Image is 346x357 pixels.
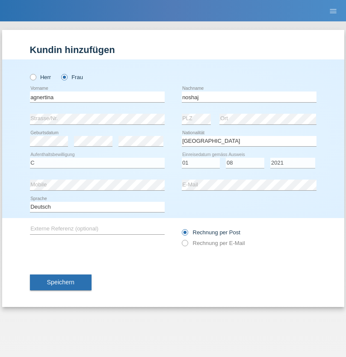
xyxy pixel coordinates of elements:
[61,74,67,80] input: Frau
[30,274,92,291] button: Speichern
[182,240,245,246] label: Rechnung per E-Mail
[30,74,51,80] label: Herr
[182,229,187,240] input: Rechnung per Post
[61,74,83,80] label: Frau
[182,240,187,251] input: Rechnung per E-Mail
[325,8,342,13] a: menu
[30,44,316,55] h1: Kundin hinzufügen
[329,7,337,15] i: menu
[30,74,35,80] input: Herr
[182,229,240,236] label: Rechnung per Post
[47,279,74,286] span: Speichern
